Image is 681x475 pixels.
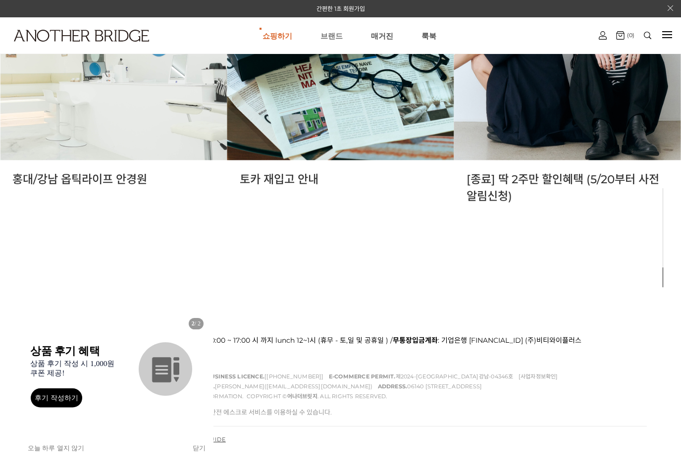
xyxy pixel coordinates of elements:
[153,329,165,337] span: 설정
[91,329,103,337] span: 대화
[240,170,442,187] p: 토카 재입고 안내
[644,32,651,39] img: search
[262,18,292,53] a: 쇼핑하기
[206,373,264,380] strong: BUSINESS LICENCE.
[34,335,647,345] p: : [PHONE_NUMBER] / : 월~금 10:00 ~ 17:00 시 까지 lunch 12~1시 (휴무 - 토,일 및 공휴일 ) / : 기업은행 [FINANCIAL_ID]...
[128,314,190,339] a: 설정
[329,373,396,380] strong: E-COMMERCE PERMIT.
[616,31,625,40] img: cart
[329,373,517,380] span: 제2024-[GEOGRAPHIC_DATA]강남-04346호
[625,32,634,39] span: (0)
[320,18,343,53] a: 브랜드
[3,314,65,339] a: 홈
[206,373,327,380] span: [[PHONE_NUMBER]]
[616,31,634,40] a: (0)
[34,407,647,417] p: 고객님의 안전한 결제를 위해 저희 쇼핑몰에서 가입한 PG사의 구매안전 에스크로 서비스를 이용하실 수 있습니다.
[421,18,436,53] a: 룩북
[5,30,107,66] a: logo
[215,383,372,390] a: [PERSON_NAME]([EMAIL_ADDRESS][DOMAIN_NAME])
[12,170,214,187] p: 홍대/강남 옵틱라이프 안경원
[467,170,669,204] p: [종료] 딱 2주만 할인혜택 (5/20부터 사전알림신청)
[316,5,365,12] a: 간편한 1초 회원가입
[14,30,149,42] img: logo
[31,329,37,337] span: 홈
[378,383,408,390] strong: ADDRESS.
[599,31,607,40] img: cart
[65,314,128,339] a: 대화
[519,373,558,380] a: [사업자정보확인]
[378,383,486,390] span: 06140 [STREET_ADDRESS]
[247,393,391,400] span: COPYRIGHT © . ALL RIGHTS RESERVED.
[205,436,226,443] a: GUIDE
[34,448,647,456] p: Hosting by Simplex Internet Inc. Designed by
[393,336,438,345] strong: 무통장입금계좌
[371,18,393,53] a: 매거진
[287,393,317,400] strong: 어나더브릿지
